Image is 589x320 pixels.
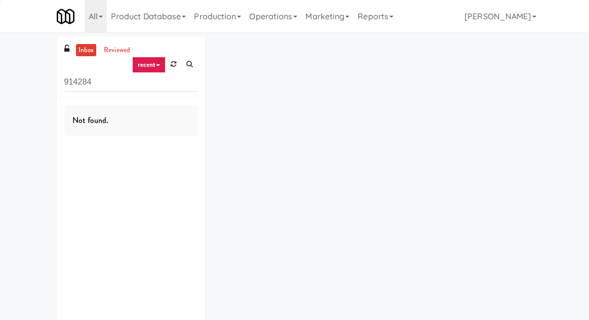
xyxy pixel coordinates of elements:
[64,73,198,92] input: Search vision orders
[132,57,166,73] a: recent
[101,44,133,57] a: reviewed
[72,114,109,126] span: Not found.
[57,8,74,25] img: Micromart
[76,44,97,57] a: inbox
